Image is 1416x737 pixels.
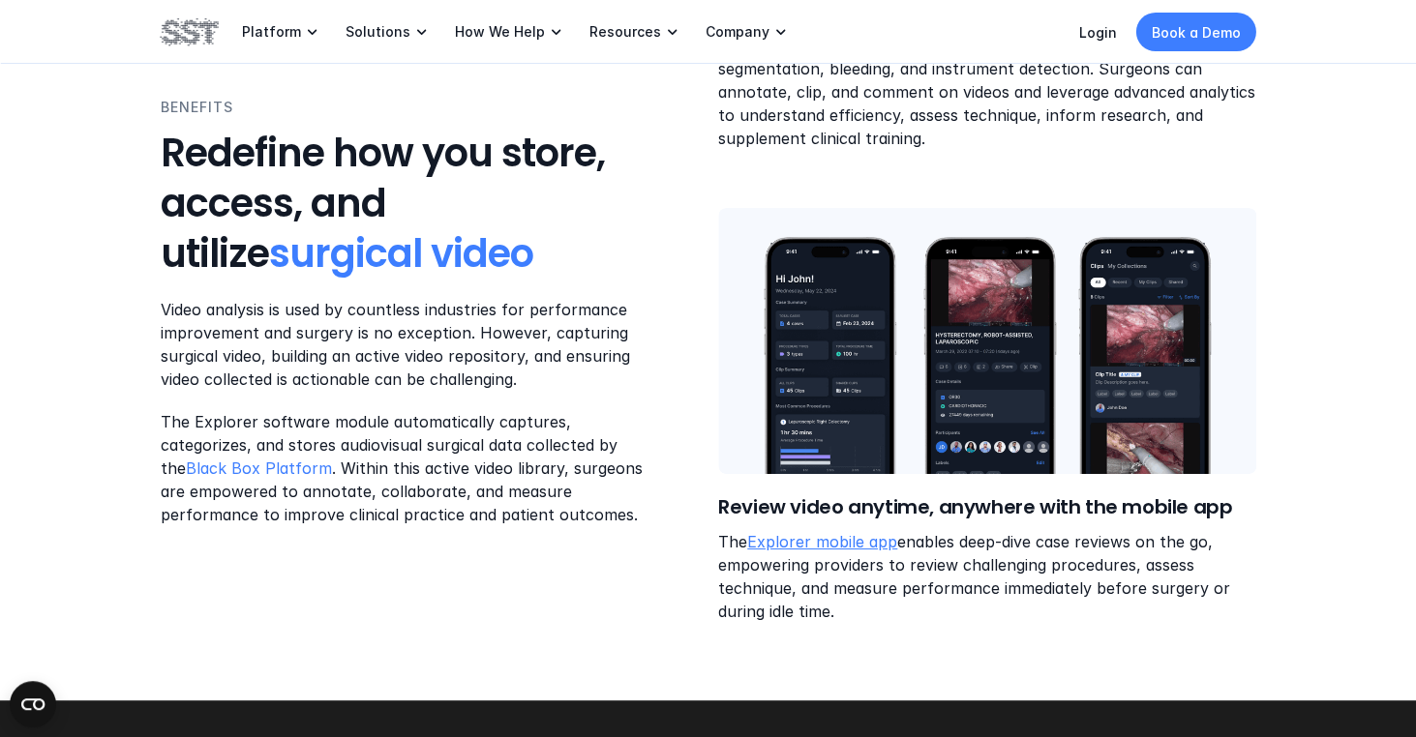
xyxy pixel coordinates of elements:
a: Book a Demo [1136,13,1256,51]
span: surgical video [269,226,533,280]
p: The enables deep-dive case reviews on the go, empowering providers to review challenging procedur... [718,530,1256,623]
img: Explorer Module UI [718,208,1256,474]
p: Video analysis is used by countless industries for performance improvement and surgery is no exce... [161,298,645,391]
p: Platform [242,23,301,41]
button: Open CMP widget [10,681,56,727]
p: The Explorer software module automatically captures, categorizes, and stores audiovisual surgical... [161,410,645,526]
a: Login [1079,24,1117,41]
p: How We Help [455,23,545,41]
p: BENEFITS [161,97,233,118]
p: Resources [589,23,661,41]
h3: Redefine how you store, access, and utilize [161,128,645,279]
h6: Review video anytime, anywhere with the mobile app [718,493,1256,520]
p: Solutions [346,23,410,41]
p: Explorer automatically identifies key events such as procedure segmentation, bleeding, and instru... [718,34,1256,150]
a: Explorer mobile app [747,532,897,551]
img: SST logo [161,15,219,48]
p: Company [706,23,769,41]
a: Black Box Platform [186,458,332,478]
p: Book a Demo [1152,22,1241,43]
